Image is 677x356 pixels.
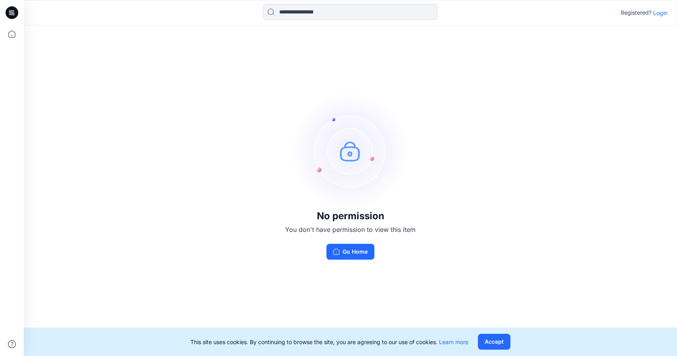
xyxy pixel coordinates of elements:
button: Accept [478,334,510,350]
p: Login [653,9,667,17]
p: This site uses cookies. By continuing to browse the site, you are agreeing to our use of cookies. [190,338,468,346]
a: Learn more [439,339,468,345]
p: You don't have permission to view this item [285,225,416,234]
button: Go Home [326,244,374,260]
p: Registered? [621,8,652,17]
img: no-perm.svg [291,92,410,211]
h3: No permission [285,211,416,222]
